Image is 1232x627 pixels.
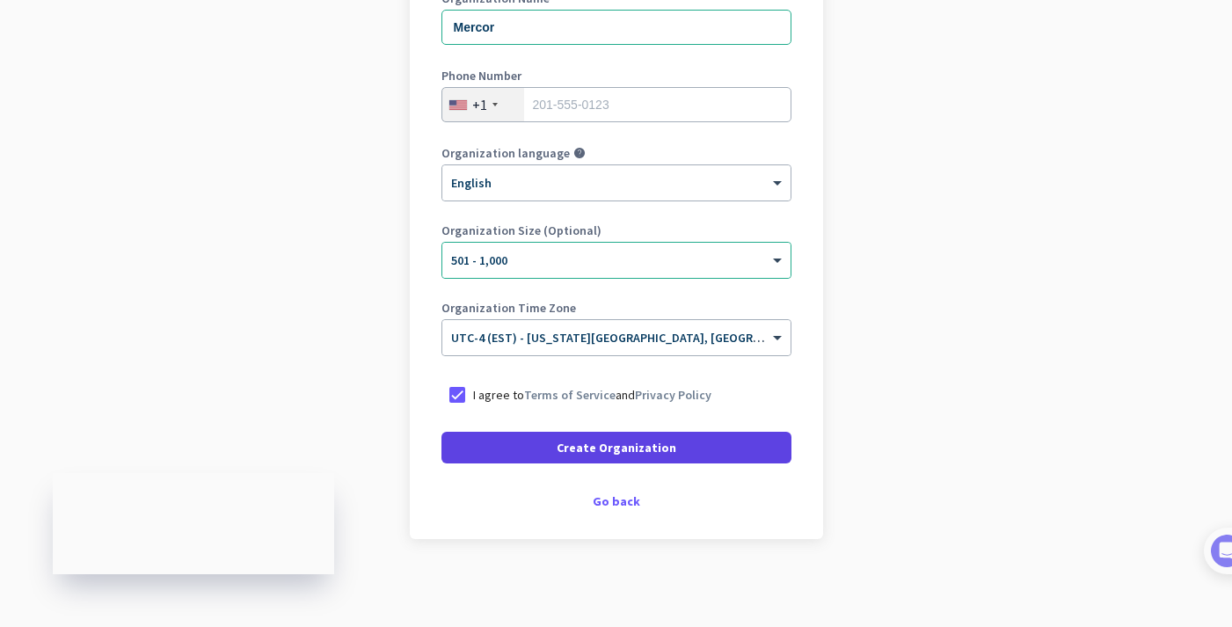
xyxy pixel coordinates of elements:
a: Privacy Policy [635,387,711,403]
span: Create Organization [557,439,676,456]
label: Organization Time Zone [441,302,791,314]
input: What is the name of your organization? [441,10,791,45]
button: Create Organization [441,432,791,463]
iframe: Insightful Status [53,473,334,574]
div: +1 [472,96,487,113]
a: Terms of Service [524,387,616,403]
p: I agree to and [473,386,711,404]
label: Phone Number [441,69,791,82]
div: Go back [441,495,791,507]
i: help [573,147,586,159]
label: Organization language [441,147,570,159]
input: 201-555-0123 [441,87,791,122]
label: Organization Size (Optional) [441,224,791,237]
